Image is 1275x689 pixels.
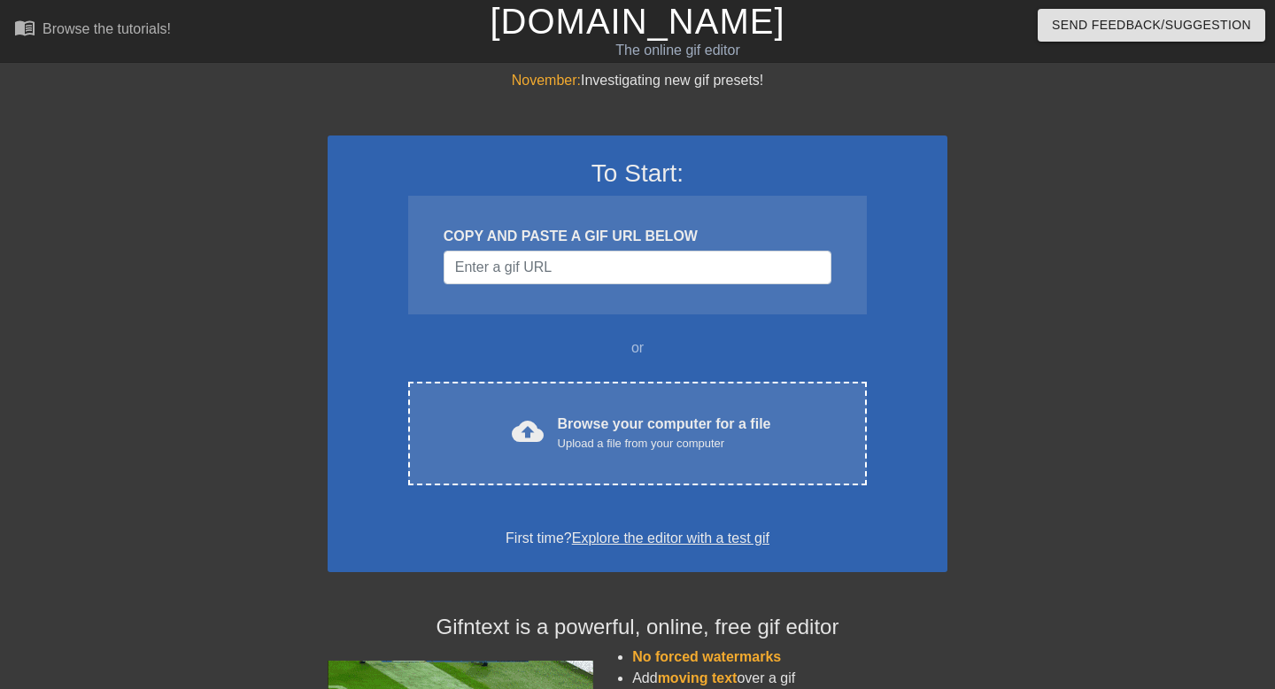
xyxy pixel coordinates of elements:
[658,670,738,685] span: moving text
[558,435,771,453] div: Upload a file from your computer
[512,415,544,447] span: cloud_upload
[374,337,901,359] div: or
[444,251,831,284] input: Username
[42,21,171,36] div: Browse the tutorials!
[328,70,947,91] div: Investigating new gif presets!
[512,73,581,88] span: November:
[572,530,769,546] a: Explore the editor with a test gif
[14,17,35,38] span: menu_book
[558,414,771,453] div: Browse your computer for a file
[444,226,831,247] div: COPY AND PASTE A GIF URL BELOW
[351,528,924,549] div: First time?
[632,668,947,689] li: Add over a gif
[328,615,947,640] h4: Gifntext is a powerful, online, free gif editor
[1038,9,1265,42] button: Send Feedback/Suggestion
[632,649,781,664] span: No forced watermarks
[434,40,922,61] div: The online gif editor
[490,2,784,41] a: [DOMAIN_NAME]
[1052,14,1251,36] span: Send Feedback/Suggestion
[351,159,924,189] h3: To Start:
[14,17,171,44] a: Browse the tutorials!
